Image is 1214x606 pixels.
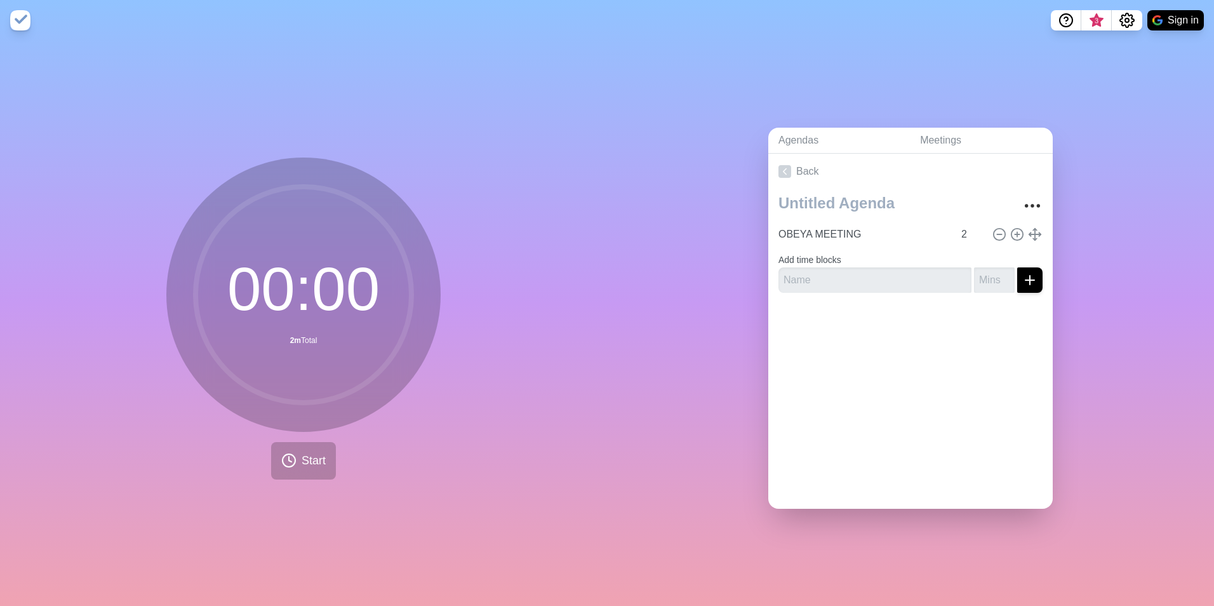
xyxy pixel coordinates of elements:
[10,10,30,30] img: timeblocks logo
[910,128,1053,154] a: Meetings
[1081,10,1112,30] button: What’s new
[1147,10,1204,30] button: Sign in
[1051,10,1081,30] button: Help
[1112,10,1142,30] button: Settings
[302,452,326,469] span: Start
[1152,15,1163,25] img: google logo
[778,255,841,265] label: Add time blocks
[773,222,954,247] input: Name
[768,154,1053,189] a: Back
[271,442,336,480] button: Start
[974,267,1015,293] input: Mins
[1091,16,1102,26] span: 3
[768,128,910,154] a: Agendas
[778,267,971,293] input: Name
[956,222,987,247] input: Mins
[1020,193,1045,219] button: More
